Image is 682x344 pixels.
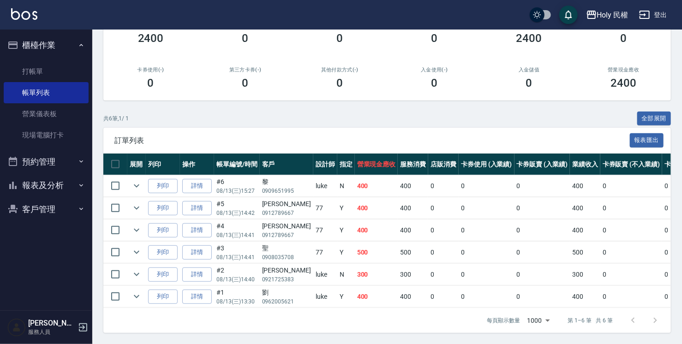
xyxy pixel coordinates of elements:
a: 現場電腦打卡 [4,125,89,146]
span: 訂單列表 [114,136,630,145]
div: 劉 [262,288,311,297]
td: 77 [313,219,337,241]
h2: 第三方卡券(-) [209,67,281,73]
td: luke [313,175,337,197]
button: 預約管理 [4,150,89,174]
button: 報表及分析 [4,173,89,197]
div: [PERSON_NAME] [262,266,311,275]
td: #1 [214,286,260,308]
a: 詳情 [182,267,212,282]
p: 服務人員 [28,328,75,336]
h3: 0 [337,32,343,45]
h2: 入金儲值 [493,67,565,73]
td: #4 [214,219,260,241]
h3: 2400 [611,77,637,89]
td: 300 [355,264,398,285]
h3: 0 [431,77,438,89]
a: 詳情 [182,223,212,237]
button: expand row [130,290,144,303]
button: 櫃檯作業 [4,33,89,57]
button: 列印 [148,267,178,282]
h3: 0 [431,32,438,45]
td: Y [337,219,355,241]
td: 0 [600,219,662,241]
td: Y [337,286,355,308]
a: 報表匯出 [630,136,664,144]
button: 列印 [148,223,178,237]
td: 0 [428,286,459,308]
td: 500 [398,242,428,263]
td: 400 [355,197,398,219]
th: 卡券使用 (入業績) [459,154,514,175]
button: 全部展開 [637,112,671,126]
h3: 0 [242,77,249,89]
td: 0 [600,264,662,285]
h3: 0 [148,77,154,89]
td: 500 [355,242,398,263]
a: 帳單列表 [4,82,89,103]
h3: 2400 [516,32,542,45]
td: 400 [398,175,428,197]
h2: 營業現金應收 [587,67,660,73]
img: Logo [11,8,37,20]
td: 0 [514,175,570,197]
th: 展開 [127,154,146,175]
th: 卡券販賣 (不入業績) [600,154,662,175]
td: 400 [355,219,398,241]
th: 帳單編號/時間 [214,154,260,175]
p: 0962005621 [262,297,311,306]
td: 400 [398,219,428,241]
td: 0 [514,264,570,285]
button: 列印 [148,201,178,215]
button: Holy 民權 [582,6,632,24]
th: 設計師 [313,154,337,175]
td: 0 [428,175,459,197]
td: #2 [214,264,260,285]
button: 客戶管理 [4,197,89,221]
td: #5 [214,197,260,219]
td: 0 [428,197,459,219]
td: 0 [459,219,514,241]
p: 08/13 (三) 13:30 [216,297,257,306]
td: 0 [514,197,570,219]
button: expand row [130,245,144,259]
h5: [PERSON_NAME] [28,319,75,328]
button: 報表匯出 [630,133,664,148]
td: N [337,264,355,285]
h3: 0 [242,32,249,45]
div: [PERSON_NAME] [262,199,311,209]
th: 指定 [337,154,355,175]
td: 0 [459,286,514,308]
button: 列印 [148,179,178,193]
button: 列印 [148,245,178,260]
h3: 0 [526,77,532,89]
p: 0908035708 [262,253,311,261]
td: 300 [398,264,428,285]
button: expand row [130,223,144,237]
td: 400 [570,219,600,241]
button: save [559,6,578,24]
div: Holy 民權 [597,9,628,21]
p: 08/13 (三) 14:41 [216,253,257,261]
td: 0 [428,219,459,241]
td: 400 [570,286,600,308]
button: 登出 [635,6,671,24]
h2: 其他付款方式(-) [304,67,376,73]
td: 0 [514,286,570,308]
td: 0 [428,264,459,285]
td: 400 [398,286,428,308]
td: 77 [313,197,337,219]
td: 0 [459,175,514,197]
p: 08/13 (三) 14:40 [216,275,257,284]
td: 0 [514,219,570,241]
td: 0 [459,197,514,219]
button: expand row [130,201,144,215]
div: 1000 [524,308,553,333]
a: 詳情 [182,201,212,215]
td: 0 [600,197,662,219]
td: 400 [398,197,428,219]
td: Y [337,197,355,219]
td: 0 [459,242,514,263]
button: 列印 [148,290,178,304]
td: luke [313,264,337,285]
